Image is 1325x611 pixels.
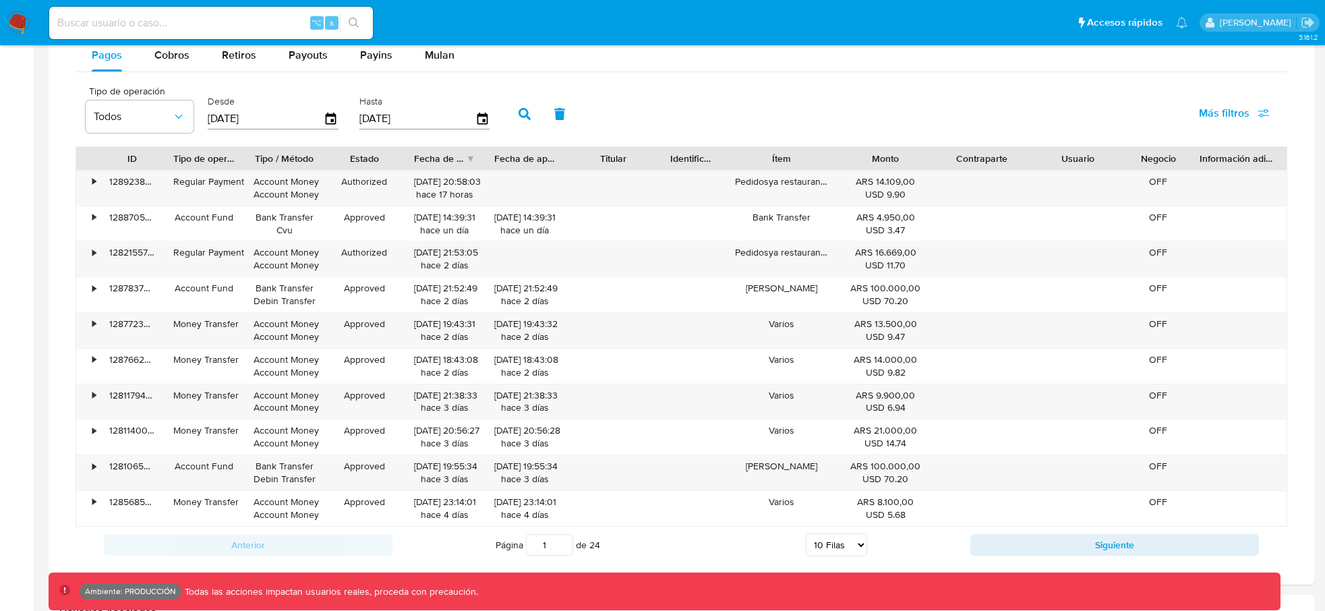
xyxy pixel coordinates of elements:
[312,16,322,29] span: ⌥
[1176,17,1187,28] a: Notificaciones
[49,14,373,32] input: Buscar usuario o caso...
[340,13,367,32] button: search-icon
[1087,16,1162,30] span: Accesos rápidos
[330,16,334,29] span: s
[1301,16,1315,30] a: Salir
[1299,32,1318,42] span: 3.161.2
[85,589,176,594] p: Ambiente: PRODUCCIÓN
[181,585,478,598] p: Todas las acciones impactan usuarios reales, proceda con precaución.
[1220,16,1296,29] p: kevin.palacios@mercadolibre.com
